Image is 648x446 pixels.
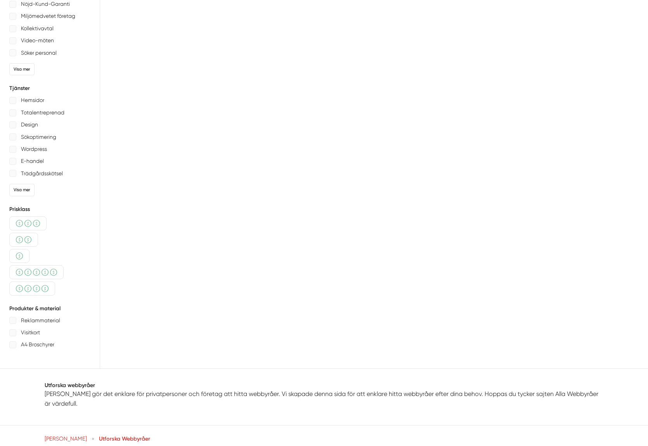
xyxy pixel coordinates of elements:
[9,184,35,196] div: Visa mer
[45,435,603,443] nav: Breadcrumb
[21,36,54,45] p: Video-möten
[21,156,44,166] p: E-handel
[21,11,75,21] p: Miljömedvetet företag
[21,144,47,154] p: Wordpress
[99,435,150,442] a: Utforska Webbyråer
[9,305,90,313] h5: Produkter & material
[9,265,64,279] div: Dyrare
[9,85,90,92] h5: Tjänster
[9,63,35,75] div: Visa mer
[9,249,29,263] div: Billigt
[9,282,55,296] div: Över medel
[21,316,60,325] p: Reklammaterial
[9,216,47,230] div: Medel
[21,95,44,105] p: Hemsidor
[45,381,603,389] h1: Utforska webbyråer
[92,435,94,443] span: »
[45,389,603,409] p: [PERSON_NAME] gör det enklare för privatpersoner och företag att hitta webbyråer. Vi skapade denn...
[9,206,90,213] h5: Prisklass
[21,24,54,33] p: Kollektivavtal
[9,233,38,247] div: Billigare
[21,120,38,130] p: Design
[21,340,54,349] p: A4 Broschyrer
[21,169,63,178] p: Trädgårdsskötsel
[21,48,57,58] p: Söker personal
[21,108,64,118] p: Totalentreprenad
[45,436,87,442] a: [PERSON_NAME]
[21,328,40,337] p: Visitkort
[21,132,56,142] p: Sökoptimering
